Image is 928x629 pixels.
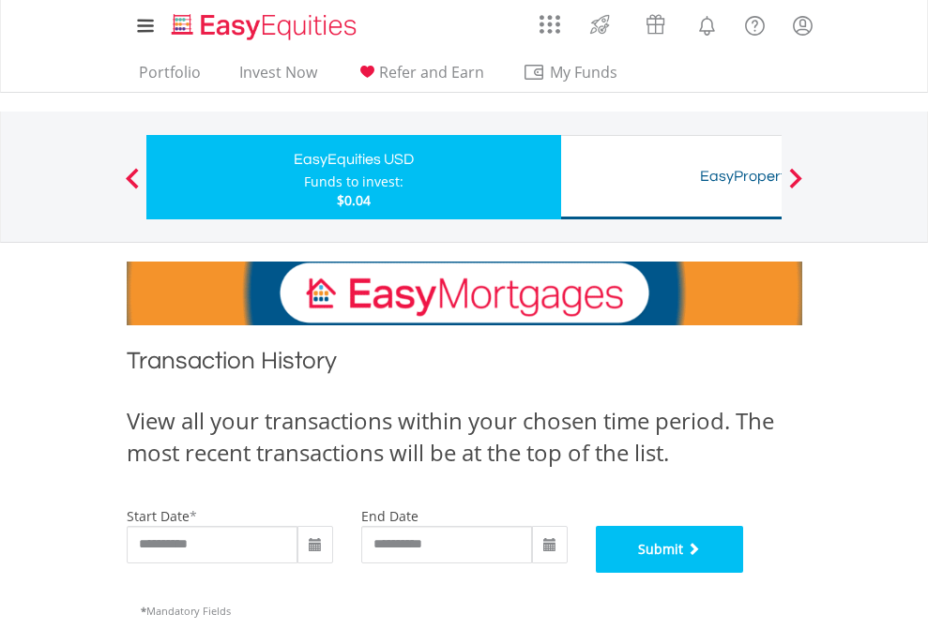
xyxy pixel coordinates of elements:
h1: Transaction History [127,344,802,386]
img: thrive-v2.svg [585,9,616,39]
a: AppsGrid [527,5,572,35]
img: grid-menu-icon.svg [540,14,560,35]
span: Refer and Earn [379,62,484,82]
a: Portfolio [131,63,208,92]
span: $0.04 [337,191,371,209]
a: Refer and Earn [348,63,492,92]
a: Invest Now [232,63,325,92]
label: start date [127,507,190,525]
div: View all your transactions within your chosen time period. The most recent transactions will be a... [127,405,802,470]
a: Home page [164,5,364,42]
img: vouchers-v2.svg [640,9,671,39]
div: EasyEquities USD [158,146,550,172]
label: end date [361,507,418,525]
img: EasyMortage Promotion Banner [127,262,802,325]
a: FAQ's and Support [731,5,779,42]
a: My Profile [779,5,827,46]
span: Mandatory Fields [141,604,231,618]
a: Vouchers [628,5,683,39]
img: EasyEquities_Logo.png [168,11,364,42]
button: Next [777,177,814,196]
div: Funds to invest: [304,172,403,191]
button: Submit [596,526,744,573]
a: Notifications [683,5,731,42]
span: My Funds [523,60,646,84]
button: Previous [114,177,151,196]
